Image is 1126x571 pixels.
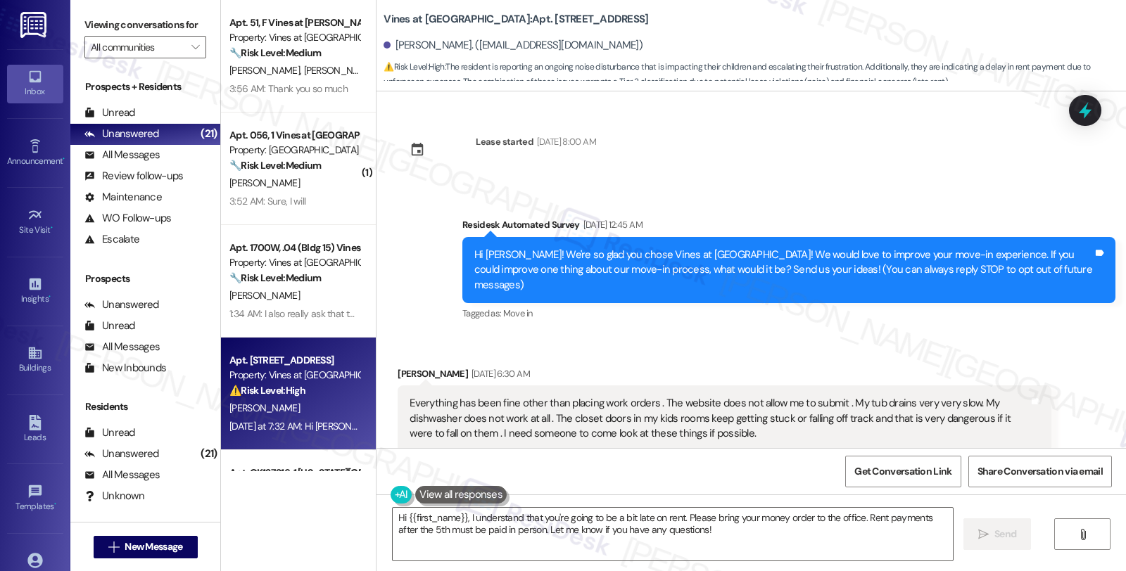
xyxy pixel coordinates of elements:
[84,425,135,440] div: Unread
[84,105,135,120] div: Unread
[474,248,1093,293] div: Hi [PERSON_NAME]! We're so glad you chose Vines at [GEOGRAPHIC_DATA]! We would love to improve yo...
[963,518,1032,550] button: Send
[125,539,182,554] span: New Message
[978,529,989,540] i: 
[84,319,135,333] div: Unread
[7,65,63,103] a: Inbox
[84,340,160,354] div: All Messages
[580,217,643,232] div: [DATE] 12:45 AM
[84,232,139,247] div: Escalate
[384,61,444,72] strong: ⚠️ Risk Level: High
[63,154,65,164] span: •
[49,292,51,302] span: •
[70,399,220,414] div: Residents
[84,211,171,226] div: WO Follow-ups
[7,341,63,379] a: Buildings
[7,411,63,449] a: Leads
[1077,529,1088,540] i: 
[84,169,183,184] div: Review follow-ups
[533,134,596,149] div: [DATE] 8:00 AM
[54,499,56,509] span: •
[468,366,530,381] div: [DATE] 6:30 AM
[20,12,49,38] img: ResiDesk Logo
[978,464,1103,479] span: Share Conversation via email
[84,447,159,461] div: Unanswered
[191,41,199,53] i: 
[854,464,951,479] span: Get Conversation Link
[7,203,63,241] a: Site Visit •
[994,527,1016,541] span: Send
[398,366,1051,386] div: [PERSON_NAME]
[7,480,63,518] a: Templates •
[384,60,1126,90] span: : The resident is reporting an ongoing noise disturbance that is impacting their children and esc...
[968,456,1112,487] button: Share Conversation via email
[84,361,166,376] div: New Inbounds
[462,217,1115,237] div: Residesk Automated Survey
[84,297,159,312] div: Unanswered
[84,148,160,162] div: All Messages
[84,489,144,503] div: Unknown
[84,14,206,36] label: Viewing conversations for
[51,223,53,233] span: •
[845,456,961,487] button: Get Conversation Link
[393,508,953,560] textarea: Hi {{first_name}}, I understand that you're going to be a bit late on rent. Please bring your mon...
[384,38,643,53] div: [PERSON_NAME]. ([EMAIL_ADDRESS][DOMAIN_NAME])
[384,12,648,27] b: Vines at [GEOGRAPHIC_DATA]: Apt. [STREET_ADDRESS]
[91,36,184,58] input: All communities
[197,123,220,145] div: (21)
[410,396,1028,441] div: Everything has been fine other than placing work orders . The website does not allow me to submit...
[70,79,220,94] div: Prospects + Residents
[84,468,160,482] div: All Messages
[108,541,119,553] i: 
[197,443,220,465] div: (21)
[476,134,533,149] div: Lease started
[462,303,1115,323] div: Tagged as:
[94,536,198,558] button: New Message
[84,127,159,141] div: Unanswered
[84,190,162,205] div: Maintenance
[503,307,532,319] span: Move in
[7,272,63,310] a: Insights •
[70,271,220,286] div: Prospects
